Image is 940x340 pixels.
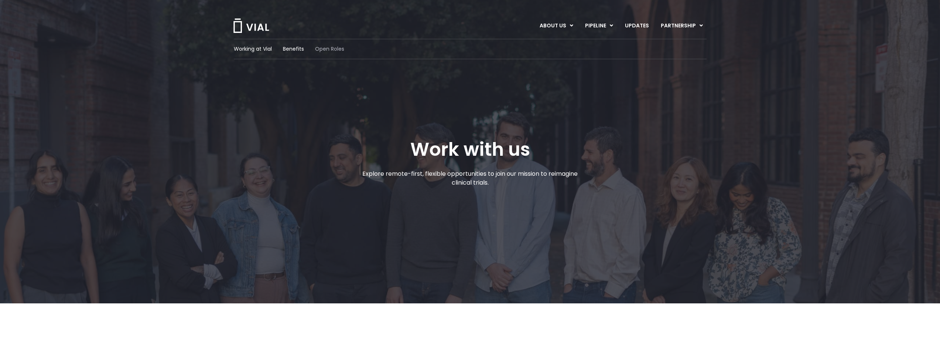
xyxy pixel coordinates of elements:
[534,20,579,32] a: ABOUT USMenu Toggle
[234,45,272,53] a: Working at Vial
[579,20,619,32] a: PIPELINEMenu Toggle
[283,45,304,53] a: Benefits
[355,169,585,187] p: Explore remote-first, flexible opportunities to join our mission to reimagine clinical trials.
[410,139,530,160] h1: Work with us
[315,45,344,53] a: Open Roles
[233,18,270,33] img: Vial Logo
[655,20,709,32] a: PARTNERSHIPMenu Toggle
[619,20,654,32] a: UPDATES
